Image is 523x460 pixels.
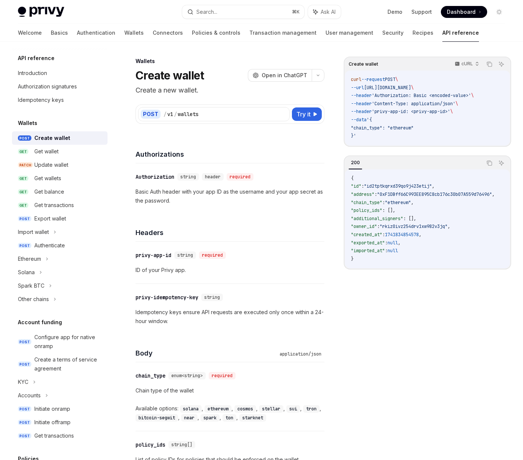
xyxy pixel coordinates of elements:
div: wallets [178,110,199,118]
span: "ethereum" [385,200,411,206]
span: '{ [367,117,372,123]
a: Transaction management [249,24,317,42]
code: solana [180,405,202,413]
div: Introduction [18,69,47,78]
div: , [200,413,222,422]
code: sui [286,405,300,413]
a: GETGet balance [12,185,108,198]
div: / [174,110,177,118]
span: "rkiz0ivz254drv1xw982v3jq" [380,223,448,229]
span: Dashboard [447,8,476,16]
span: 'Authorization: Basic <encoded-value>' [372,93,471,98]
h5: API reference [18,54,55,63]
div: , [205,404,234,413]
span: 'Content-Type: application/json' [372,101,455,107]
code: bitcoin-segwit [136,414,178,422]
span: : [385,240,387,246]
span: , [411,200,414,206]
span: --header [351,109,372,115]
span: , [492,191,495,197]
a: API reference [442,24,479,42]
div: required [209,372,236,379]
div: Get balance [34,187,64,196]
code: near [181,414,197,422]
div: Get transactions [34,431,74,440]
span: string [180,174,196,180]
span: "chain_type": "ethereum" [351,125,414,131]
div: , [234,404,259,413]
div: Import wallet [18,228,49,237]
span: : [382,200,385,206]
span: --header [351,101,372,107]
span: : [385,248,387,254]
div: / [164,110,166,118]
span: "imported_at" [351,248,385,254]
div: Authorization [136,173,174,181]
span: "id" [351,183,361,189]
div: Accounts [18,391,41,400]
div: Get wallet [34,147,59,156]
div: , [136,413,181,422]
span: , [432,183,435,189]
div: POST [141,110,161,119]
span: "chain_type" [351,200,382,206]
a: POSTAuthenticate [12,239,108,252]
div: , [181,413,200,422]
h1: Create wallet [136,69,204,82]
span: string[] [171,442,192,448]
span: POST [18,433,31,439]
span: Try it [296,110,311,119]
span: \ [450,109,453,115]
span: --data [351,117,367,123]
div: Initiate onramp [34,404,70,413]
a: Security [382,24,404,42]
code: stellar [259,405,283,413]
span: 1741834854578 [385,232,419,238]
span: POST [18,135,31,141]
button: Copy the contents from the code block [485,158,494,168]
p: Create a new wallet. [136,85,324,96]
div: Configure app for native onramp [34,333,103,351]
div: , [180,404,205,413]
div: Idempotency keys [18,96,64,104]
span: ⌘ K [292,9,300,15]
div: Spark BTC [18,281,44,290]
span: : [], [382,207,395,213]
span: : [377,223,380,229]
span: \ [455,101,458,107]
a: Policies & controls [192,24,240,42]
div: Wallets [136,57,324,65]
div: Available options: [136,404,324,422]
code: ethereum [205,405,231,413]
div: Solana [18,268,35,277]
a: GETGet wallet [12,145,108,158]
div: , [286,404,303,413]
a: Introduction [12,66,108,80]
div: chain_type [136,372,165,379]
span: GET [18,203,28,208]
a: POSTCreate a terms of service agreement [12,353,108,375]
img: light logo [18,7,64,17]
code: tron [303,405,320,413]
a: GETGet transactions [12,198,108,212]
div: Search... [196,7,217,16]
span: , [398,240,401,246]
div: , [222,413,239,422]
span: "0xF1DBff66C993EE895C8cb176c30b07A559d76496" [377,191,492,197]
a: Recipes [413,24,433,42]
p: Chain type of the wallet [136,386,324,395]
span: POST [18,420,31,425]
code: starknet [239,414,266,422]
button: cURL [451,58,482,71]
span: Open in ChatGPT [262,72,307,79]
span: string [177,252,193,258]
span: , [448,223,450,229]
span: : [374,191,377,197]
div: policy_ids [136,441,165,448]
span: } [351,256,354,262]
span: "created_at" [351,232,382,238]
button: Search...⌘K [182,5,304,19]
div: Initiate offramp [34,418,71,427]
code: ton [222,414,236,422]
a: Authentication [77,24,115,42]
